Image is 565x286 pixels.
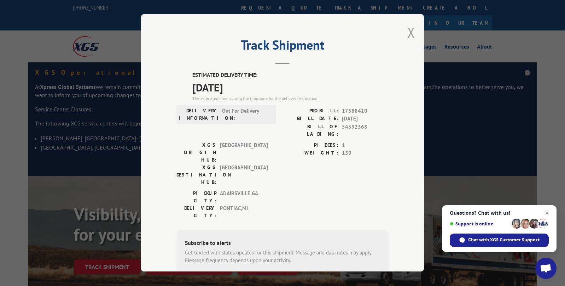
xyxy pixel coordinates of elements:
[450,210,549,216] span: Questions? Chat with us!
[535,258,557,279] a: Open chat
[342,141,389,150] span: 1
[282,149,338,157] label: WEIGHT:
[450,234,549,247] span: Chat with XGS Customer Support
[407,23,415,42] button: Close modal
[176,164,216,186] label: XGS DESTINATION HUB:
[220,204,268,219] span: PONTIAC , MI
[222,107,270,122] span: Out For Delivery
[176,40,389,54] h2: Track Shipment
[192,95,389,102] div: The estimated time is using the time zone for the delivery destination.
[282,123,338,138] label: BILL OF LADING:
[185,249,380,265] div: Get texted with status updates for this shipment. Message and data rates may apply. Message frequ...
[192,71,389,79] label: ESTIMATED DELIVERY TIME:
[176,141,216,164] label: XGS ORIGIN HUB:
[468,237,540,243] span: Chat with XGS Customer Support
[342,123,389,138] span: 54392368
[342,115,389,123] span: [DATE]
[176,204,216,219] label: DELIVERY CITY:
[282,107,338,115] label: PROBILL:
[185,239,380,249] div: Subscribe to alerts
[192,79,389,95] span: [DATE]
[450,221,509,226] span: Support is online
[282,115,338,123] label: BILL DATE:
[220,190,268,204] span: ADAIRSVILLE , GA
[179,107,219,122] label: DELIVERY INFORMATION:
[282,141,338,150] label: PIECES:
[176,190,216,204] label: PICKUP CITY:
[342,107,389,115] span: 17588410
[342,149,389,157] span: 159
[220,164,268,186] span: [GEOGRAPHIC_DATA]
[220,141,268,164] span: [GEOGRAPHIC_DATA]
